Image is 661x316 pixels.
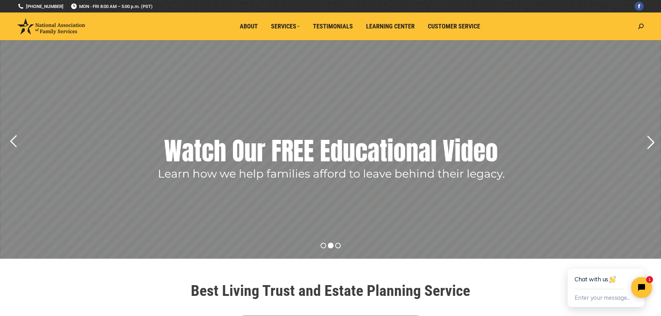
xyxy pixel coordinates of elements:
[17,18,85,34] img: National Association of Family Services
[158,169,505,179] rs-layer: Learn how we help families afford to leave behind their legacy.
[70,3,153,10] span: MON - FRI 8:00 AM – 5:00 p.m. (PST)
[271,23,300,30] span: Services
[552,247,661,316] iframe: Tidio Chat
[361,20,420,33] a: Learning Center
[308,20,358,33] a: Testimonials
[423,20,485,33] a: Customer Service
[240,23,258,30] span: About
[635,2,644,11] a: Facebook page opens in new window
[17,3,63,10] a: [PHONE_NUMBER]
[366,23,415,30] span: Learning Center
[164,134,498,168] rs-layer: Watch Our FREE Educational Video
[313,23,353,30] span: Testimonials
[136,283,525,298] h1: Best Living Trust and Estate Planning Service
[428,23,480,30] span: Customer Service
[235,20,263,33] a: About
